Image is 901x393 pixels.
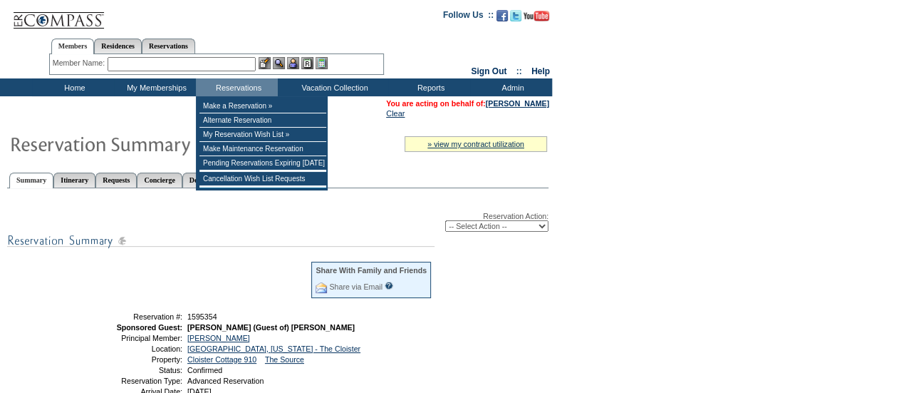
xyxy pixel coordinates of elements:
a: Summary [9,173,53,188]
td: Admin [470,78,552,96]
td: Make Maintenance Reservation [199,142,326,156]
td: Reservations [196,78,278,96]
a: Residences [94,39,142,53]
a: [GEOGRAPHIC_DATA], [US_STATE] - The Cloister [187,344,360,353]
span: :: [516,66,522,76]
a: Requests [95,173,137,188]
img: Reservations [301,57,313,69]
a: [PERSON_NAME] [187,334,250,342]
a: The Source [265,355,304,364]
img: Follow us on Twitter [510,10,521,21]
td: Reports [388,78,470,96]
td: Reservation Type: [80,377,182,385]
td: Vacation Collection [278,78,388,96]
div: Reservation Action: [7,212,548,232]
a: Concierge [137,173,182,188]
a: Become our fan on Facebook [496,14,508,23]
img: subTtlResSummary.gif [7,232,434,250]
a: Clear [386,109,405,118]
span: [PERSON_NAME] (Guest of) [PERSON_NAME] [187,323,355,332]
td: Cancellation Wish List Requests [199,172,326,186]
td: Pending Reservations Expiring [DATE] [199,156,326,170]
img: b_calculator.gif [316,57,328,69]
a: Members [51,39,95,54]
td: Home [32,78,114,96]
td: Follow Us :: [443,9,494,26]
a: Cloister Cottage 910 [187,355,256,364]
img: Impersonate [287,57,299,69]
span: You are acting on behalf of: [386,99,549,108]
a: » view my contract utilization [427,140,524,148]
img: b_edit.gif [259,57,271,69]
div: Member Name: [53,57,108,69]
td: Alternate Reservation [199,113,326,128]
a: Detail [182,173,215,188]
td: Status: [80,366,182,374]
td: My Reservation Wish List » [199,128,326,142]
span: 1595354 [187,312,217,321]
td: Reservation #: [80,312,182,321]
div: Share With Family and Friends [316,266,427,275]
strong: Sponsored Guest: [117,323,182,332]
a: Subscribe to our YouTube Channel [524,14,549,23]
a: Follow us on Twitter [510,14,521,23]
td: Location: [80,344,182,353]
a: Sign Out [471,66,506,76]
td: Principal Member: [80,334,182,342]
td: Property: [80,355,182,364]
a: Help [531,66,550,76]
td: My Memberships [114,78,196,96]
span: Advanced Reservation [187,377,264,385]
img: Subscribe to our YouTube Channel [524,11,549,21]
img: Become our fan on Facebook [496,10,508,21]
td: Make a Reservation » [199,99,326,113]
a: [PERSON_NAME] [486,99,549,108]
a: Share via Email [329,282,382,291]
input: What is this? [385,282,393,290]
a: Itinerary [53,173,95,188]
img: View [273,57,285,69]
span: Confirmed [187,366,222,374]
img: Reservaton Summary [9,129,294,158]
a: Reservations [142,39,195,53]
